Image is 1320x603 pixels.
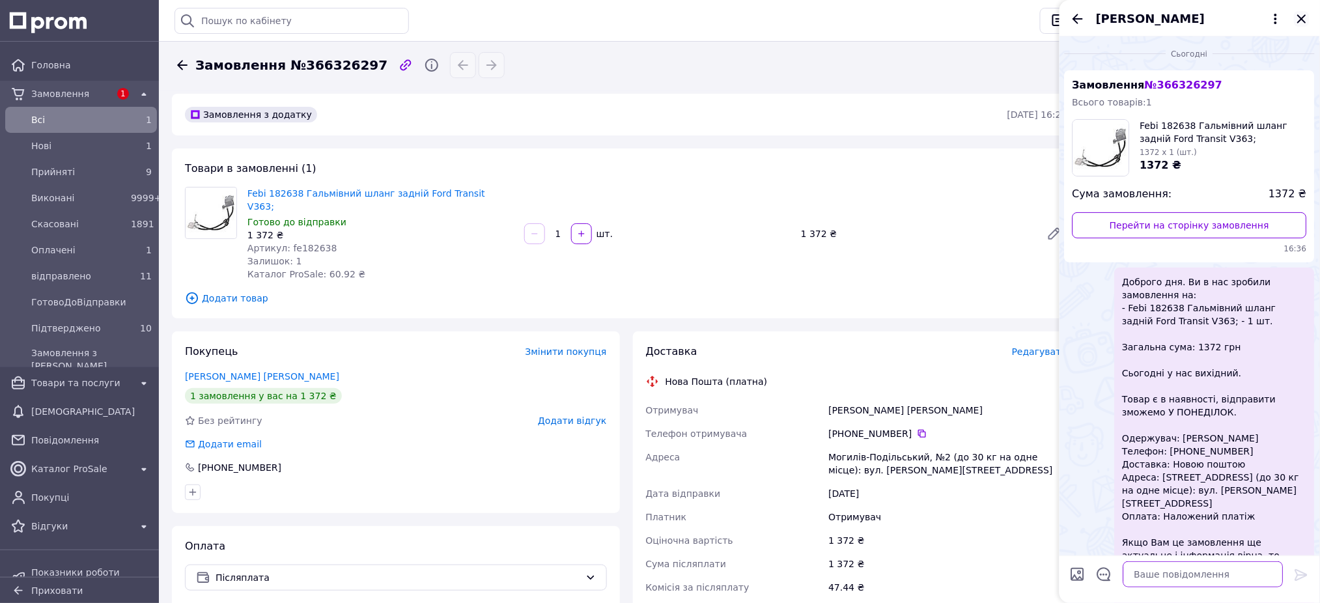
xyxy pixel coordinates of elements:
[247,243,337,253] span: Артикул: fe182638
[185,540,225,552] span: Оплата
[826,399,1070,422] div: [PERSON_NAME] [PERSON_NAME]
[646,582,750,593] span: Комісія за післяплату
[146,245,152,255] span: 1
[826,445,1070,482] div: Могилів-Подільський, №2 (до 30 кг на одне місце): вул. [PERSON_NAME][STREET_ADDRESS]
[1012,346,1067,357] span: Редагувати
[1070,11,1086,27] button: Назад
[31,139,126,152] span: Нові
[146,141,152,151] span: 1
[247,256,302,266] span: Залишок: 1
[140,323,152,333] span: 10
[247,229,514,242] div: 1 372 ₴
[195,56,387,75] span: Замовлення №366326297
[646,512,687,522] span: Платник
[646,428,748,439] span: Телефон отримувача
[646,535,733,546] span: Оціночна вартість
[31,244,126,257] span: Оплачені
[247,217,346,227] span: Готово до відправки
[1073,79,1223,91] span: Замовлення
[31,491,152,504] span: Покупці
[186,188,236,238] img: Febi 182638 Гальмівний шланг задній Ford Transit V363;
[1073,244,1307,255] span: 16:36 12.10.2025
[1096,566,1113,583] button: Відкрити шаблони відповідей
[538,415,606,426] span: Додати відгук
[1065,47,1315,60] div: 12.10.2025
[31,376,131,389] span: Товари та послуги
[31,434,152,447] span: Повідомлення
[31,585,83,596] span: Приховати
[1166,49,1213,60] span: Сьогодні
[31,217,126,231] span: Скасовані
[31,87,110,100] span: Замовлення
[1073,97,1153,107] span: Всього товарів: 1
[31,322,126,335] span: Підтверджено
[826,529,1070,552] div: 1 372 ₴
[198,415,262,426] span: Без рейтингу
[31,113,126,126] span: Всi
[1096,10,1205,27] span: [PERSON_NAME]
[197,461,283,474] div: [PHONE_NUMBER]
[185,345,238,358] span: Покупець
[1073,120,1129,176] img: 6820230403_w100_h100_febi-182638-tormoznoj.jpg
[185,388,342,404] div: 1 замовлення у вас на 1 372 ₴
[1140,159,1182,171] span: 1372 ₴
[140,271,152,281] span: 11
[796,225,1036,243] div: 1 372 ₴
[185,371,339,382] a: [PERSON_NAME] [PERSON_NAME]
[646,405,699,415] span: Отримувач
[646,559,727,569] span: Сума післяплати
[826,576,1070,599] div: 47.44 ₴
[1007,109,1067,120] time: [DATE] 16:29
[185,107,317,122] div: Замовлення з додатку
[828,427,1067,440] div: [PHONE_NUMBER]
[31,191,126,204] span: Виконані
[146,115,152,125] span: 1
[117,88,129,100] span: 1
[31,296,152,309] span: ГотовоДоВідправки
[1040,8,1100,34] button: Чат
[31,462,131,475] span: Каталог ProSale
[31,346,152,372] span: Замовлення з [PERSON_NAME]
[1269,187,1307,202] span: 1372 ₴
[1294,11,1310,27] button: Закрити
[31,405,152,418] span: [DEMOGRAPHIC_DATA]
[31,59,152,72] span: Головна
[1145,79,1222,91] span: № 366326297
[247,269,365,279] span: Каталог ProSale: 60.92 ₴
[826,552,1070,576] div: 1 372 ₴
[175,8,409,34] input: Пошук по кабінету
[146,167,152,177] span: 9
[31,520,131,533] span: Відгуки
[131,193,161,203] span: 9999+
[826,505,1070,529] div: Отримувач
[646,452,681,462] span: Адреса
[1073,212,1307,238] a: Перейти на сторінку замовлення
[526,346,607,357] span: Змінити покупця
[826,482,1070,505] div: [DATE]
[184,438,263,451] div: Додати email
[197,438,263,451] div: Додати email
[1073,187,1172,202] span: Сума замовлення:
[1140,119,1307,145] span: Febi 182638 Гальмівний шланг задній Ford Transit V363;
[31,566,152,592] span: Показники роботи компанії
[31,165,126,178] span: Прийняті
[646,488,721,499] span: Дата відправки
[1140,148,1198,157] span: 1372 x 1 (шт.)
[662,375,771,388] div: Нова Пошта (платна)
[1096,10,1284,27] button: [PERSON_NAME]
[131,219,154,229] span: 1891
[216,570,580,585] span: Післяплата
[646,345,697,358] span: Доставка
[593,227,614,240] div: шт.
[247,188,485,212] a: Febi 182638 Гальмівний шланг задній Ford Transit V363;
[1041,221,1067,247] a: Редагувати
[185,291,1067,305] span: Додати товар
[31,270,126,283] span: відправлено
[185,162,316,175] span: Товари в замовленні (1)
